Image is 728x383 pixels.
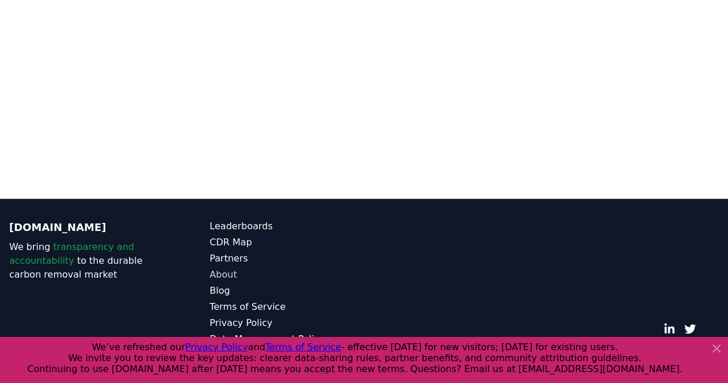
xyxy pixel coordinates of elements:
[209,284,364,298] a: Blog
[9,240,163,282] p: We bring to the durable carbon removal market
[209,219,364,233] a: Leaderboards
[209,236,364,249] a: CDR Map
[684,323,696,335] a: Twitter
[209,268,364,282] a: About
[9,219,163,236] p: [DOMAIN_NAME]
[209,300,364,314] a: Terms of Service
[209,316,364,330] a: Privacy Policy
[664,323,675,335] a: LinkedIn
[209,332,364,346] a: Data Management Policy
[209,252,364,266] a: Partners
[9,241,134,266] span: transparency and accountability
